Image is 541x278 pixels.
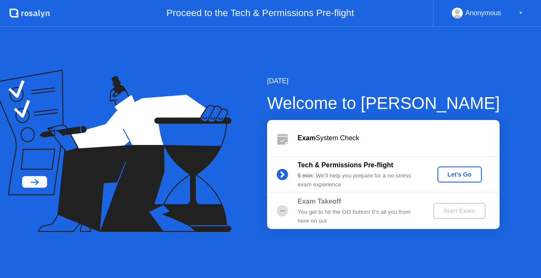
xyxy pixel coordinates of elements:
div: ▼ [519,8,523,19]
div: [DATE] [267,76,500,86]
div: Start Exam [437,207,482,214]
b: Tech & Permissions Pre-flight [298,161,393,169]
div: Anonymous [465,8,501,19]
div: You get to hit the GO button! It’s all you from here on out [298,208,419,225]
b: Exam Takeoff [298,198,341,205]
div: System Check [298,133,500,143]
div: : We’ll help you prepare for a no-stress exam experience [298,172,419,189]
button: Start Exam [433,203,485,219]
div: Let's Go [441,171,478,178]
b: Exam [298,134,316,142]
div: Welcome to [PERSON_NAME] [267,90,500,116]
b: 5 min [298,172,313,179]
button: Let's Go [437,166,482,183]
